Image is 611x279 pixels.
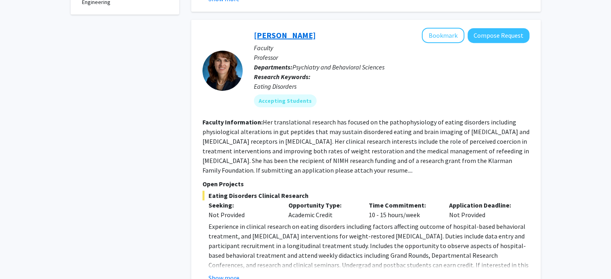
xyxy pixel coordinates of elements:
[254,43,529,53] p: Faculty
[254,73,311,81] b: Research Keywords:
[468,28,529,43] button: Compose Request to Angela Guarda
[369,200,437,210] p: Time Commitment:
[288,200,357,210] p: Opportunity Type:
[202,118,529,174] fg-read-more: Her translational research has focused on the pathophysiology of eating disorders including physi...
[282,200,363,220] div: Academic Credit
[292,63,384,71] span: Psychiatry and Behavioral Sciences
[254,30,316,40] a: [PERSON_NAME]
[202,118,263,126] b: Faculty Information:
[422,28,464,43] button: Add Angela Guarda to Bookmarks
[363,200,443,220] div: 10 - 15 hours/week
[202,179,529,189] p: Open Projects
[254,53,529,62] p: Professor
[254,94,317,107] mat-chip: Accepting Students
[254,63,292,71] b: Departments:
[6,243,34,273] iframe: Chat
[208,200,277,210] p: Seeking:
[208,210,277,220] div: Not Provided
[254,81,529,91] div: Eating Disorders
[443,200,523,220] div: Not Provided
[449,200,517,210] p: Application Deadline:
[202,191,529,200] span: Eating Disorders Clinical Research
